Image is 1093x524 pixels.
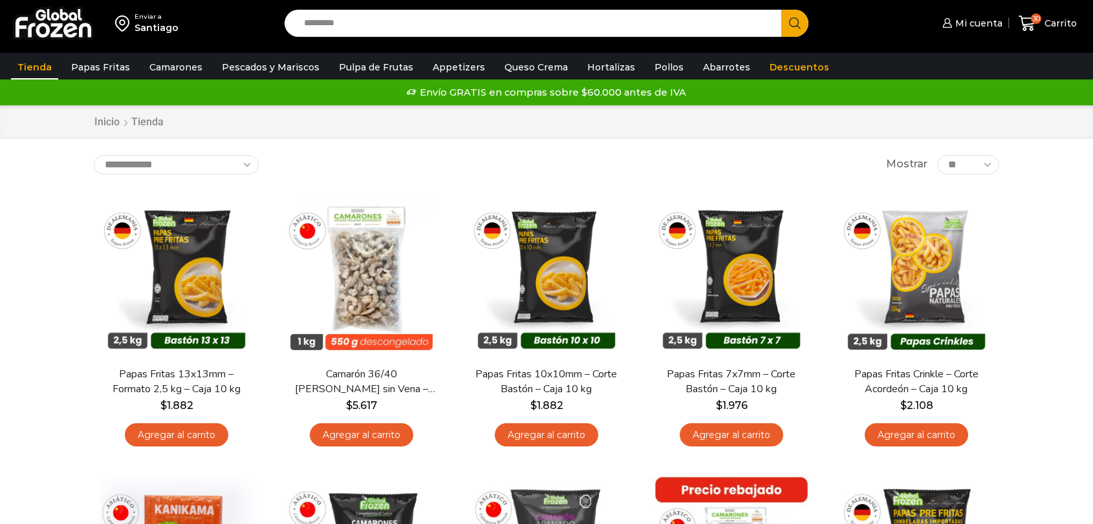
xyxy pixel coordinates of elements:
[1031,14,1041,24] span: 30
[102,367,251,397] a: Papas Fritas 13x13mm – Formato 2,5 kg – Caja 10 kg
[680,423,783,447] a: Agregar al carrito: “Papas Fritas 7x7mm - Corte Bastón - Caja 10 kg”
[530,399,537,412] span: $
[498,55,574,79] a: Queso Crema
[160,399,193,412] bdi: 1.882
[310,423,413,447] a: Agregar al carrito: “Camarón 36/40 Crudo Pelado sin Vena - Bronze - Caja 10 kg”
[346,399,352,412] span: $
[135,12,179,21] div: Enviar a
[886,157,927,172] span: Mostrar
[495,423,598,447] a: Agregar al carrito: “Papas Fritas 10x10mm - Corte Bastón - Caja 10 kg”
[697,55,757,79] a: Abarrotes
[160,399,167,412] span: $
[842,367,991,397] a: Papas Fritas Crinkle – Corte Acordeón – Caja 10 kg
[865,423,968,447] a: Agregar al carrito: “Papas Fritas Crinkle - Corte Acordeón - Caja 10 kg”
[143,55,209,79] a: Camarones
[11,55,58,79] a: Tienda
[287,367,436,397] a: Camarón 36/40 [PERSON_NAME] sin Vena – Bronze – Caja 10 kg
[530,399,563,412] bdi: 1.882
[900,399,933,412] bdi: 2.108
[657,367,806,397] a: Papas Fritas 7x7mm – Corte Bastón – Caja 10 kg
[763,55,836,79] a: Descuentos
[332,55,420,79] a: Pulpa de Frutas
[135,21,179,34] div: Santiago
[94,155,259,174] select: Pedido de la tienda
[346,399,377,412] bdi: 5.617
[215,55,326,79] a: Pescados y Mariscos
[900,399,907,412] span: $
[939,10,1002,36] a: Mi cuenta
[131,116,164,128] h1: Tienda
[472,367,621,397] a: Papas Fritas 10x10mm – Corte Bastón – Caja 10 kg
[426,55,492,79] a: Appetizers
[65,55,136,79] a: Papas Fritas
[781,10,808,37] button: Search button
[1041,17,1077,30] span: Carrito
[125,423,228,447] a: Agregar al carrito: “Papas Fritas 13x13mm - Formato 2,5 kg - Caja 10 kg”
[648,55,690,79] a: Pollos
[1015,8,1080,39] a: 30 Carrito
[716,399,722,412] span: $
[581,55,642,79] a: Hortalizas
[115,12,135,34] img: address-field-icon.svg
[952,17,1002,30] span: Mi cuenta
[94,115,120,130] a: Inicio
[94,115,164,130] nav: Breadcrumb
[716,399,748,412] bdi: 1.976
